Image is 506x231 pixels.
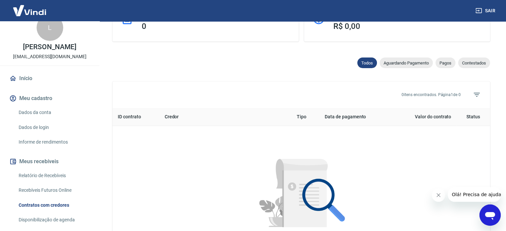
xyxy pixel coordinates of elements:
a: Informe de rendimentos [16,135,91,149]
a: Dados da conta [16,106,91,119]
span: Olá! Precisa de ajuda? [4,5,56,10]
button: Meu cadastro [8,91,91,106]
span: Todos [357,60,377,65]
button: Sair [474,5,498,17]
iframe: Fechar mensagem [432,188,445,202]
a: Dados de login [16,121,91,134]
iframe: Botão para abrir a janela de mensagens [479,204,501,226]
div: Todos [357,58,377,68]
th: Credor [159,108,291,126]
img: Vindi [8,0,51,21]
th: Tipo [291,108,319,126]
th: Status [456,108,490,126]
iframe: Mensagem da empresa [448,187,501,202]
a: Relatório de Recebíveis [16,169,91,182]
div: 0 [142,22,291,31]
span: Pagos [435,60,455,65]
span: Contestados [458,60,490,65]
span: R$ 0,00 [333,22,361,31]
span: Filtros [469,87,485,103]
th: ID contrato [112,108,159,126]
a: Contratos com credores [16,198,91,212]
a: Disponibilização de agenda [16,213,91,227]
th: Data de pagamento [319,108,391,126]
p: [EMAIL_ADDRESS][DOMAIN_NAME] [13,53,86,60]
p: [PERSON_NAME] [23,44,76,51]
div: L [37,14,63,41]
button: Meus recebíveis [8,154,91,169]
th: Valor do contrato [392,108,457,126]
div: Contestados [458,58,490,68]
div: Pagos [435,58,455,68]
span: Aguardando Pagamento [380,60,433,65]
a: Início [8,71,91,86]
p: 0 itens encontrados. Página 1 de 0 [402,92,461,98]
div: Aguardando Pagamento [380,58,433,68]
a: Recebíveis Futuros Online [16,183,91,197]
